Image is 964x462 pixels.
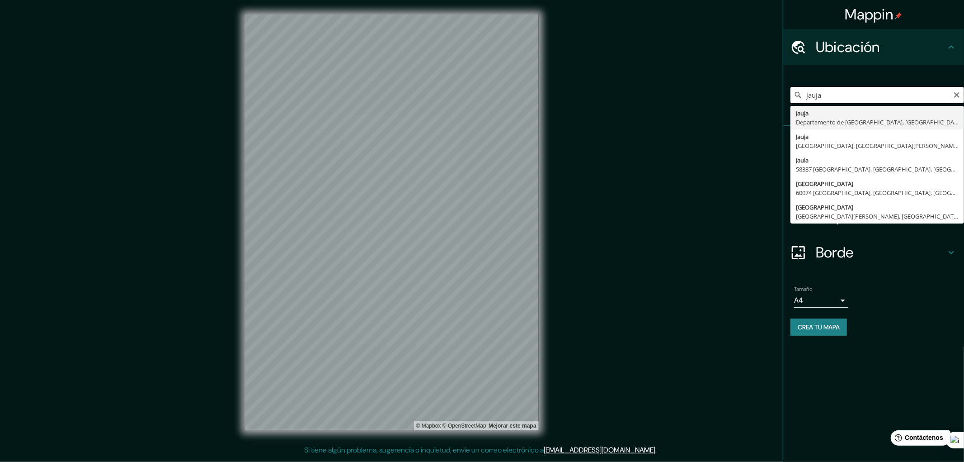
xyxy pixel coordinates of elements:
[442,423,486,429] a: Mapa de OpenStreet
[657,445,658,455] font: .
[796,109,809,117] font: Jauja
[953,90,960,99] button: Claro
[544,445,655,455] a: [EMAIL_ADDRESS][DOMAIN_NAME]
[794,293,848,308] div: A4
[796,180,853,188] font: [GEOGRAPHIC_DATA]
[796,203,853,211] font: [GEOGRAPHIC_DATA]
[658,445,660,455] font: .
[798,323,840,331] font: Crea tu mapa
[783,162,964,198] div: Estilo
[895,12,902,19] img: pin-icon.png
[845,5,893,24] font: Mappin
[816,243,854,262] font: Borde
[655,445,657,455] font: .
[783,29,964,65] div: Ubicación
[245,14,539,430] canvas: Mapa
[796,156,809,164] font: Jaula
[794,295,803,305] font: A4
[416,423,441,429] font: © Mapbox
[796,118,963,126] font: Departamento de [GEOGRAPHIC_DATA], [GEOGRAPHIC_DATA]
[796,133,809,141] font: Jauja
[790,87,964,103] input: Elige tu ciudad o zona
[489,423,536,429] a: Comentarios sobre el mapa
[816,38,880,57] font: Ubicación
[884,427,954,452] iframe: Lanzador de widgets de ayuda
[304,445,544,455] font: Si tiene algún problema, sugerencia o inquietud, envíe un correo electrónico a
[416,423,441,429] a: Mapbox
[489,423,536,429] font: Mejorar este mapa
[790,319,847,336] button: Crea tu mapa
[783,198,964,234] div: Disposición
[783,234,964,271] div: Borde
[442,423,486,429] font: © OpenStreetMap
[794,286,813,293] font: Tamaño
[783,126,964,162] div: Patas
[796,212,959,220] font: [GEOGRAPHIC_DATA][PERSON_NAME], [GEOGRAPHIC_DATA]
